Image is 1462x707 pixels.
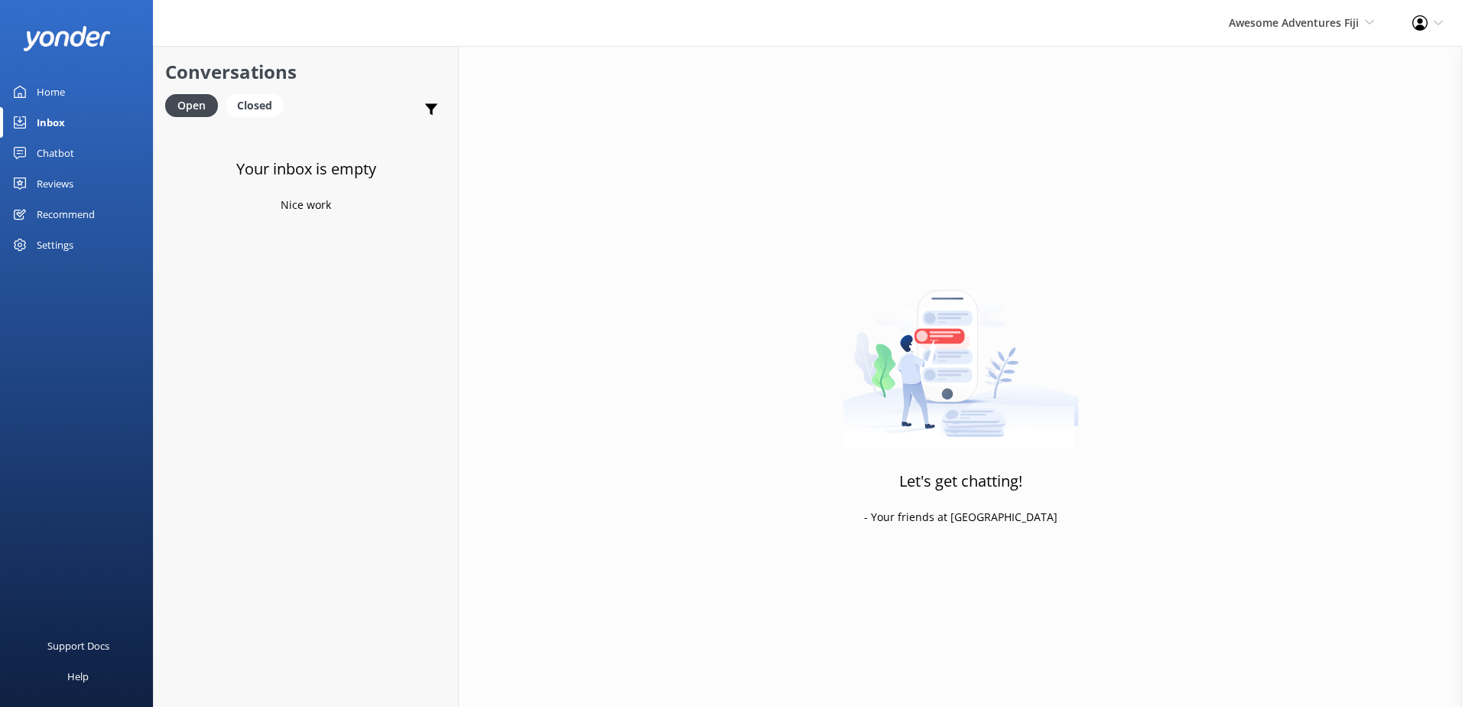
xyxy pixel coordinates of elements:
[37,77,65,107] div: Home
[37,138,74,168] div: Chatbot
[236,157,376,181] h3: Your inbox is empty
[37,107,65,138] div: Inbox
[864,509,1058,526] p: - Your friends at [GEOGRAPHIC_DATA]
[226,94,284,117] div: Closed
[1229,15,1359,30] span: Awesome Adventures Fiji
[165,57,447,86] h2: Conversations
[37,168,73,199] div: Reviews
[47,630,109,661] div: Support Docs
[165,94,218,117] div: Open
[226,96,291,113] a: Closed
[37,230,73,260] div: Settings
[899,469,1022,494] h3: Let's get chatting!
[23,26,111,51] img: yonder-white-logo.png
[37,199,95,230] div: Recommend
[165,96,226,113] a: Open
[843,258,1079,449] img: artwork of a man stealing a conversation from at giant smartphone
[67,661,89,692] div: Help
[281,197,331,213] p: Nice work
